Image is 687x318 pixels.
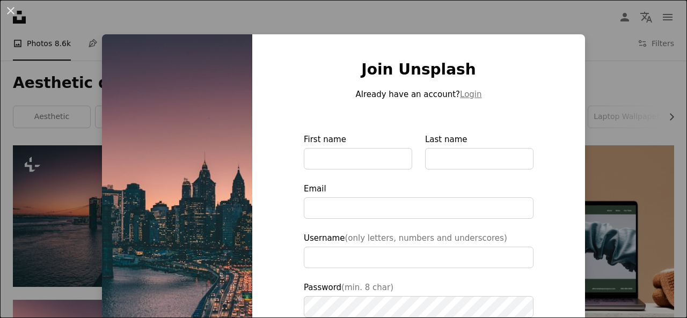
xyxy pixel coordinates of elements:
label: First name [304,133,412,169]
span: (only letters, numbers and underscores) [345,233,507,243]
input: Last name [425,148,533,169]
input: Email [304,197,533,219]
label: Email [304,182,533,219]
button: Login [460,88,481,101]
input: Username(only letters, numbers and underscores) [304,247,533,268]
h1: Join Unsplash [304,60,533,79]
input: Password(min. 8 char) [304,296,533,317]
p: Already have an account? [304,88,533,101]
span: (min. 8 char) [341,283,393,292]
label: Last name [425,133,533,169]
label: Username [304,232,533,268]
input: First name [304,148,412,169]
label: Password [304,281,533,317]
